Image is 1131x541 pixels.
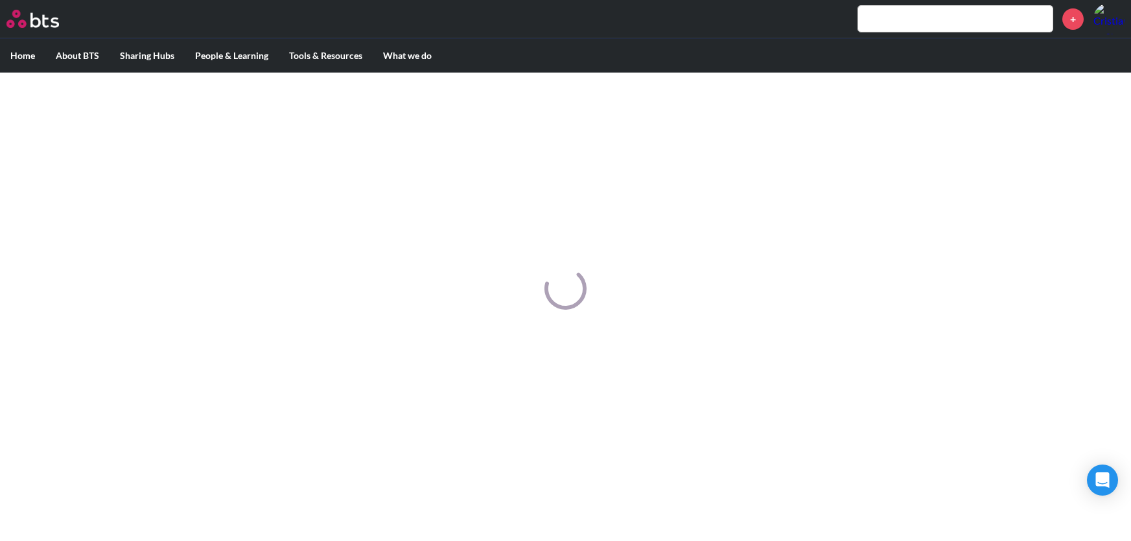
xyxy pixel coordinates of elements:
label: Tools & Resources [279,39,373,73]
a: + [1062,8,1084,30]
a: Go home [6,10,83,28]
label: People & Learning [185,39,279,73]
label: About BTS [45,39,110,73]
label: What we do [373,39,442,73]
div: Open Intercom Messenger [1087,465,1118,496]
img: BTS Logo [6,10,59,28]
img: Cristian Rossato [1093,3,1125,34]
label: Sharing Hubs [110,39,185,73]
a: Profile [1093,3,1125,34]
